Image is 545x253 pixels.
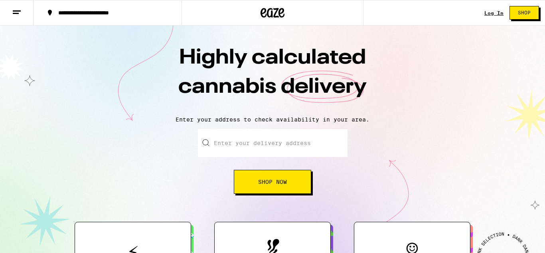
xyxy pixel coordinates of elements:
[198,129,348,157] input: Enter your delivery address
[484,10,504,16] a: Log In
[234,170,311,194] button: Shop Now
[504,6,545,20] a: Shop
[509,6,539,20] button: Shop
[133,44,412,110] h1: Highly calculated cannabis delivery
[518,10,531,15] span: Shop
[258,179,287,185] span: Shop Now
[8,116,537,123] p: Enter your address to check availability in your area.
